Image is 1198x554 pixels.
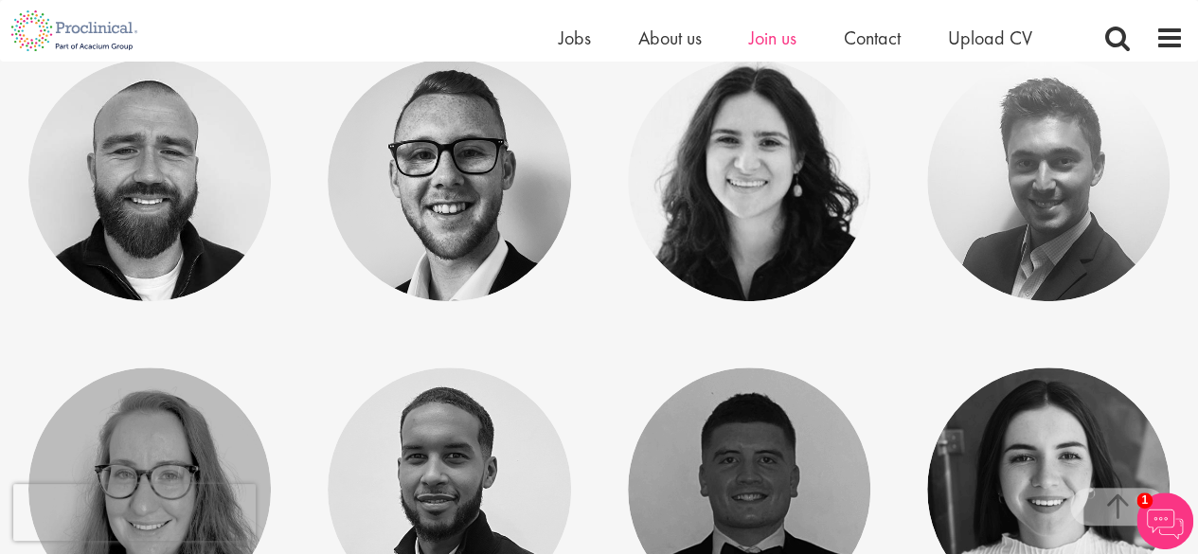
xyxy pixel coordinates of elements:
[1136,492,1153,509] span: 1
[638,26,702,50] a: About us
[1136,492,1193,549] img: Chatbot
[749,26,796,50] a: Join us
[13,484,256,541] iframe: reCAPTCHA
[559,26,591,50] a: Jobs
[844,26,901,50] a: Contact
[948,26,1032,50] a: Upload CV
